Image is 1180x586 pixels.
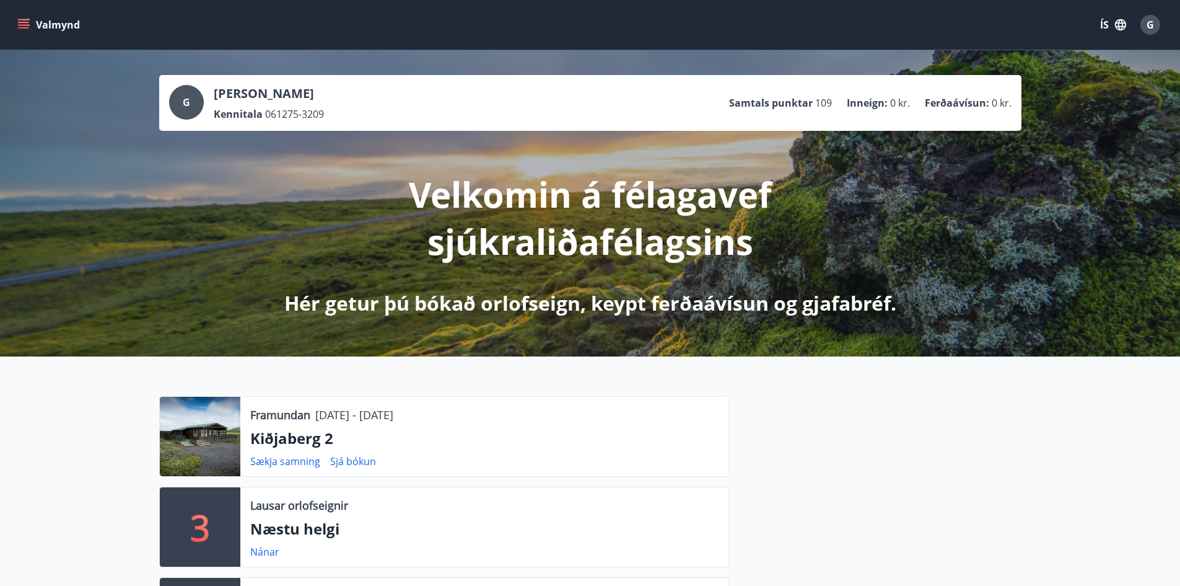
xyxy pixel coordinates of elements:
span: 0 kr. [992,96,1012,110]
p: Inneign : [847,96,888,110]
p: [PERSON_NAME] [214,85,324,102]
button: menu [15,14,85,36]
span: 0 kr. [890,96,910,110]
a: Sækja samning [250,455,320,468]
a: Nánar [250,545,279,559]
p: 3 [190,504,210,551]
p: Framundan [250,407,310,423]
p: Næstu helgi [250,518,719,539]
p: Kiðjaberg 2 [250,428,719,449]
span: 109 [815,96,832,110]
span: 061275-3209 [265,107,324,121]
p: Velkomin á félagavef sjúkraliðafélagsins [263,171,917,265]
p: Hér getur þú bókað orlofseign, keypt ferðaávísun og gjafabréf. [284,290,896,317]
button: ÍS [1093,14,1133,36]
p: [DATE] - [DATE] [315,407,393,423]
button: G [1135,10,1165,40]
a: Sjá bókun [330,455,376,468]
p: Ferðaávísun : [925,96,989,110]
p: Kennitala [214,107,263,121]
p: Samtals punktar [729,96,813,110]
p: Lausar orlofseignir [250,497,348,513]
span: G [183,95,190,109]
span: G [1147,18,1154,32]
